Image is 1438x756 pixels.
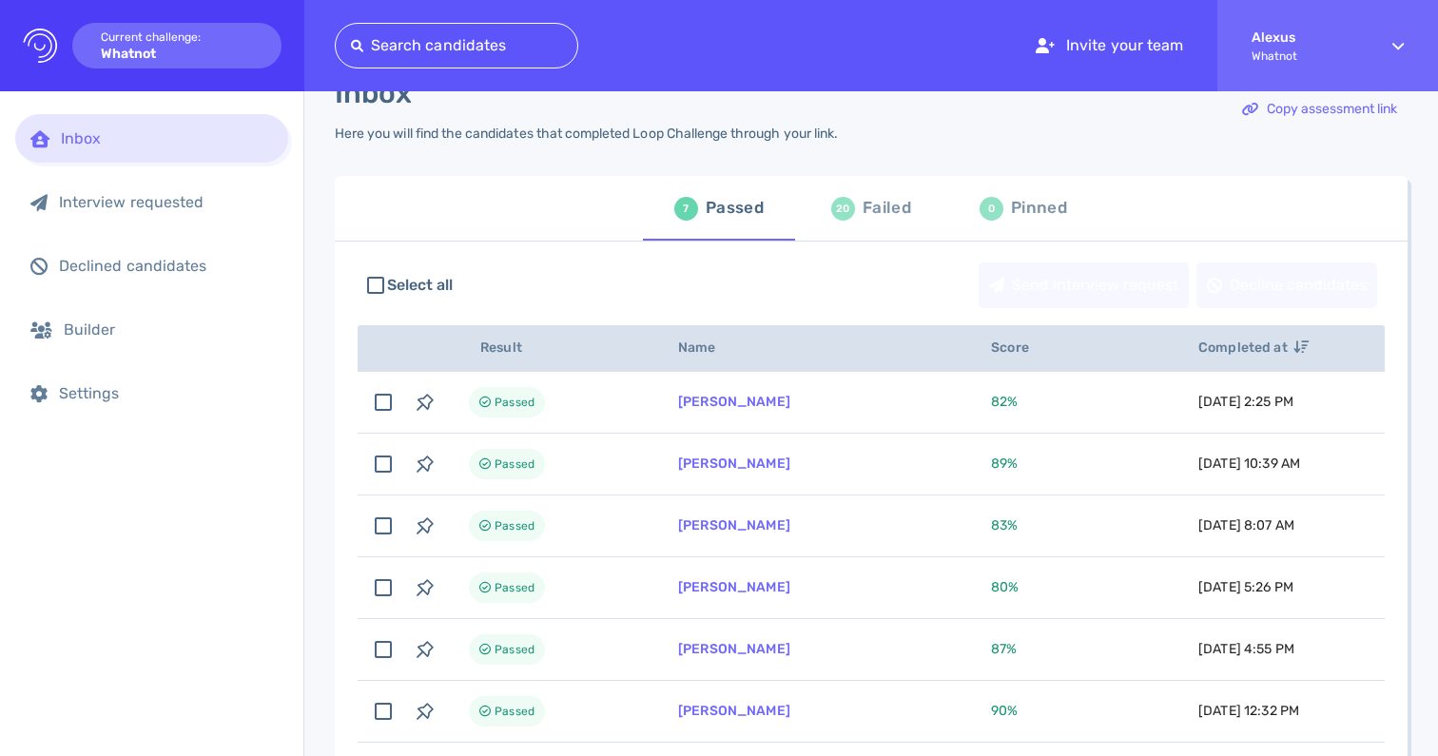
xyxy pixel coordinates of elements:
span: Passed [495,453,534,475]
h1: Inbox [335,76,412,110]
div: Settings [59,384,273,402]
div: Copy assessment link [1233,87,1407,131]
span: [DATE] 2:25 PM [1198,394,1293,410]
div: Inbox [61,129,273,147]
span: 83 % [991,517,1018,533]
span: Select all [387,274,454,297]
div: 20 [831,197,855,221]
span: [DATE] 5:26 PM [1198,579,1293,595]
span: [DATE] 10:39 AM [1198,456,1300,472]
div: Builder [64,320,273,339]
div: Passed [706,194,764,223]
span: 89 % [991,456,1018,472]
a: [PERSON_NAME] [678,456,790,472]
span: Whatnot [1252,49,1358,63]
button: Decline candidates [1196,262,1377,308]
a: [PERSON_NAME] [678,703,790,719]
div: Failed [863,194,911,223]
span: Passed [495,638,534,661]
a: [PERSON_NAME] [678,579,790,595]
div: 7 [674,197,698,221]
span: [DATE] 8:07 AM [1198,517,1294,533]
strong: Alexus [1252,29,1358,46]
div: Here you will find the candidates that completed Loop Challenge through your link. [335,126,838,142]
div: Declined candidates [59,257,273,275]
span: 90 % [991,703,1018,719]
span: [DATE] 12:32 PM [1198,703,1299,719]
a: [PERSON_NAME] [678,517,790,533]
span: 87 % [991,641,1017,657]
div: Decline candidates [1197,263,1376,307]
button: Copy assessment link [1232,87,1408,132]
span: 82 % [991,394,1018,410]
span: 80 % [991,579,1019,595]
span: Passed [495,514,534,537]
span: Passed [495,576,534,599]
span: Name [678,339,737,356]
span: Score [991,339,1050,356]
div: Send interview request [980,263,1188,307]
a: [PERSON_NAME] [678,641,790,657]
span: Completed at [1198,339,1309,356]
div: 0 [980,197,1003,221]
div: Pinned [1011,194,1067,223]
a: [PERSON_NAME] [678,394,790,410]
div: Interview requested [59,193,273,211]
span: Passed [495,391,534,414]
span: Passed [495,700,534,723]
th: Result [446,325,655,372]
span: [DATE] 4:55 PM [1198,641,1294,657]
button: Send interview request [979,262,1189,308]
